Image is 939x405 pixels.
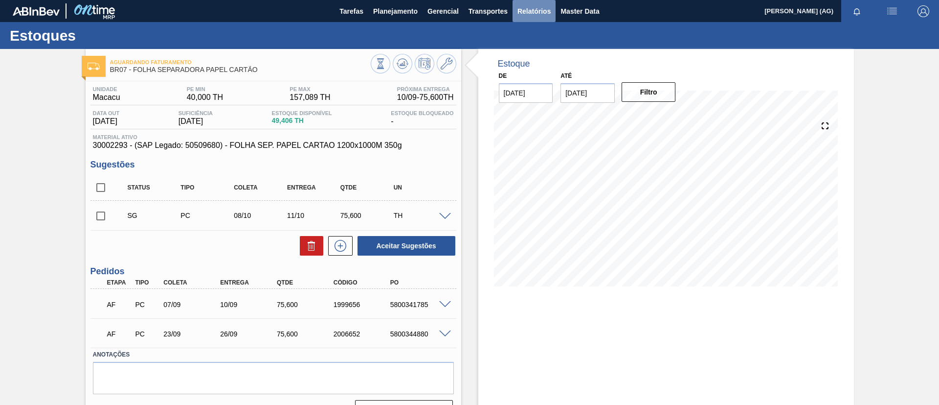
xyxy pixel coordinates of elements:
[231,184,291,191] div: Coleta
[10,30,183,41] h1: Estoques
[274,330,338,338] div: 75,600
[125,212,184,219] div: Sugestão Criada
[274,279,338,286] div: Qtde
[339,5,363,17] span: Tarefas
[388,301,451,309] div: 5800341785
[886,5,898,17] img: userActions
[105,323,134,345] div: Aguardando Faturamento
[397,86,454,92] span: Próxima Entrega
[178,212,237,219] div: Pedido de Compra
[499,72,507,79] label: De
[415,54,434,73] button: Programar Estoque
[110,66,371,73] span: BR07 - FOLHA SEPARADORA PAPEL CARTÃO
[331,330,395,338] div: 2006652
[917,5,929,17] img: Logout
[290,93,330,102] span: 157,089 TH
[274,301,338,309] div: 75,600
[187,86,223,92] span: PE MIN
[90,160,456,170] h3: Sugestões
[125,184,184,191] div: Status
[388,110,456,126] div: -
[353,235,456,257] div: Aceitar Sugestões
[469,5,508,17] span: Transportes
[218,330,281,338] div: 26/09/2025
[179,110,213,116] span: Suficiência
[93,141,454,150] span: 30002293 - (SAP Legado: 50509680) - FOLHA SEP. PAPEL CARTAO 1200x1000M 350g
[499,83,553,103] input: dd/mm/yyyy
[437,54,456,73] button: Ir ao Master Data / Geral
[290,86,330,92] span: PE MAX
[93,93,120,102] span: Macacu
[231,212,291,219] div: 08/10/2025
[517,5,551,17] span: Relatórios
[371,54,390,73] button: Visão Geral dos Estoques
[358,236,455,256] button: Aceitar Sugestões
[93,348,454,362] label: Anotações
[427,5,459,17] span: Gerencial
[560,72,572,79] label: Até
[178,184,237,191] div: Tipo
[272,117,332,124] span: 49,406 TH
[295,236,323,256] div: Excluir Sugestões
[272,110,332,116] span: Estoque Disponível
[218,279,281,286] div: Entrega
[93,134,454,140] span: Material ativo
[391,184,450,191] div: UN
[110,59,371,65] span: Aguardando Faturamento
[161,330,224,338] div: 23/09/2025
[88,63,100,70] img: Ícone
[560,5,599,17] span: Master Data
[323,236,353,256] div: Nova sugestão
[338,184,397,191] div: Qtde
[133,301,162,309] div: Pedido de Compra
[393,54,412,73] button: Atualizar Gráfico
[105,279,134,286] div: Etapa
[187,93,223,102] span: 40,000 TH
[285,184,344,191] div: Entrega
[388,330,451,338] div: 5800344880
[105,294,134,315] div: Aguardando Faturamento
[90,266,456,277] h3: Pedidos
[622,82,676,102] button: Filtro
[133,330,162,338] div: Pedido de Compra
[388,279,451,286] div: PO
[841,4,872,18] button: Notificações
[133,279,162,286] div: Tipo
[397,93,454,102] span: 10/09 - 75,600 TH
[373,5,418,17] span: Planejamento
[13,7,60,16] img: TNhmsLtSVTkK8tSr43FrP2fwEKptu5GPRR3wAAAABJRU5ErkJggg==
[338,212,397,219] div: 75,600
[331,279,395,286] div: Código
[218,301,281,309] div: 10/09/2025
[498,59,530,69] div: Estoque
[331,301,395,309] div: 1999656
[107,301,132,309] p: AF
[391,110,453,116] span: Estoque Bloqueado
[93,86,120,92] span: Unidade
[107,330,132,338] p: AF
[560,83,615,103] input: dd/mm/yyyy
[391,212,450,219] div: TH
[93,110,120,116] span: Data out
[161,301,224,309] div: 07/09/2025
[285,212,344,219] div: 11/10/2025
[161,279,224,286] div: Coleta
[179,117,213,126] span: [DATE]
[93,117,120,126] span: [DATE]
